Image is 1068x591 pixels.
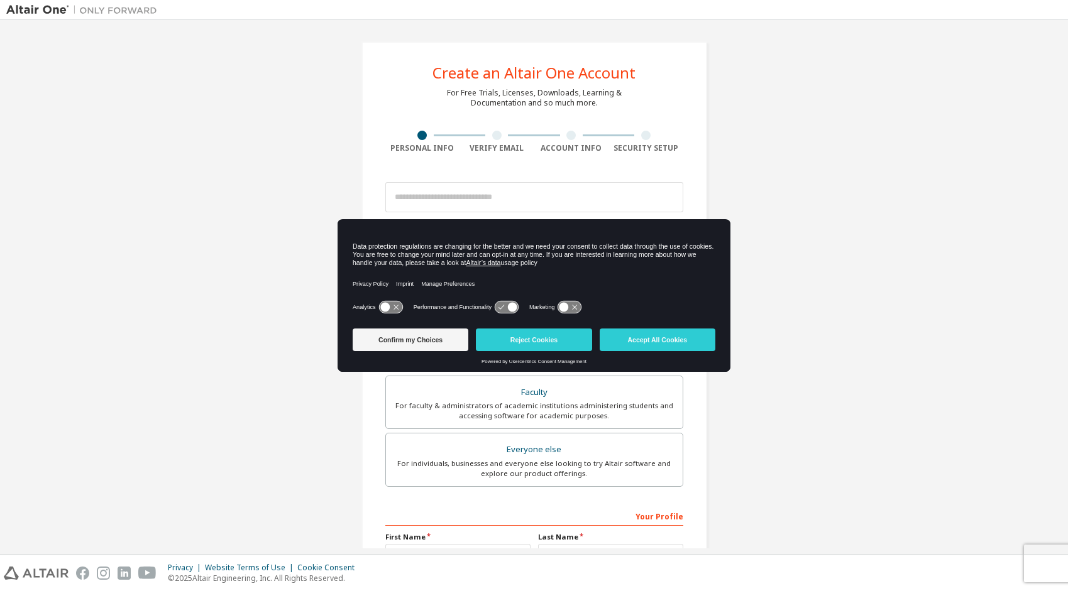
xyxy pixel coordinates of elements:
[432,65,636,80] div: Create an Altair One Account
[538,532,683,542] label: Last Name
[394,441,675,458] div: Everyone else
[385,143,460,153] div: Personal Info
[97,567,110,580] img: instagram.svg
[460,143,534,153] div: Verify Email
[385,506,683,526] div: Your Profile
[394,384,675,401] div: Faculty
[534,143,609,153] div: Account Info
[168,563,205,573] div: Privacy
[76,567,89,580] img: facebook.svg
[118,567,131,580] img: linkedin.svg
[394,401,675,421] div: For faculty & administrators of academic institutions administering students and accessing softwa...
[385,532,531,542] label: First Name
[168,573,362,583] p: © 2025 Altair Engineering, Inc. All Rights Reserved.
[608,143,683,153] div: Security Setup
[4,567,69,580] img: altair_logo.svg
[394,458,675,479] div: For individuals, businesses and everyone else looking to try Altair software and explore our prod...
[297,563,362,573] div: Cookie Consent
[447,88,622,108] div: For Free Trials, Licenses, Downloads, Learning & Documentation and so much more.
[6,4,163,16] img: Altair One
[138,567,157,580] img: youtube.svg
[205,563,297,573] div: Website Terms of Use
